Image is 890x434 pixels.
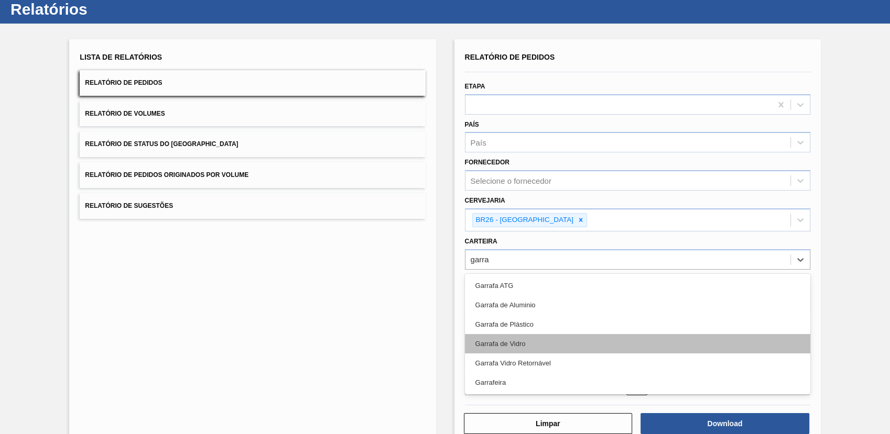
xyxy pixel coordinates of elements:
div: País [471,138,486,147]
button: Relatório de Status do [GEOGRAPHIC_DATA] [80,131,425,157]
button: Relatório de Pedidos [80,70,425,96]
label: Etapa [465,83,485,90]
div: Garrafeira [465,373,810,392]
div: Selecione o fornecedor [471,176,551,185]
div: Garrafa ATG [465,276,810,295]
button: Limpar [464,413,633,434]
div: BR26 - [GEOGRAPHIC_DATA] [473,214,575,227]
label: Carteira [465,238,497,245]
label: País [465,121,479,128]
div: Garrafa de Plástico [465,315,810,334]
span: Relatório de Pedidos [465,53,555,61]
span: Relatório de Sugestões [85,202,173,209]
h1: Relatórios [10,3,197,15]
label: Cervejaria [465,197,505,204]
span: Relatório de Pedidos [85,79,162,86]
div: Garrafa de Vidro [465,334,810,353]
button: Relatório de Pedidos Originados por Volume [80,162,425,188]
div: Garrafa Vidro Retornável [465,353,810,373]
button: Relatório de Sugestões [80,193,425,219]
span: Relatório de Volumes [85,110,165,117]
div: Garrafa de Aluminio [465,295,810,315]
span: Lista de Relatórios [80,53,162,61]
button: Download [641,413,809,434]
button: Relatório de Volumes [80,101,425,127]
span: Relatório de Status do [GEOGRAPHIC_DATA] [85,140,238,148]
span: Relatório de Pedidos Originados por Volume [85,171,248,179]
label: Fornecedor [465,159,509,166]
